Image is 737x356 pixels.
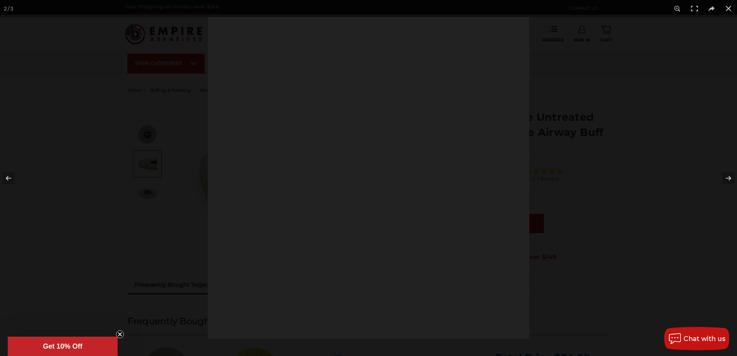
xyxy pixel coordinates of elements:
div: Get 10% OffClose teaser [8,337,118,356]
button: Next (arrow right) [710,159,737,198]
button: Chat with us [664,327,729,350]
span: Chat with us [684,335,725,342]
button: Close teaser [116,330,124,338]
span: Get 10% Off [43,342,82,350]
